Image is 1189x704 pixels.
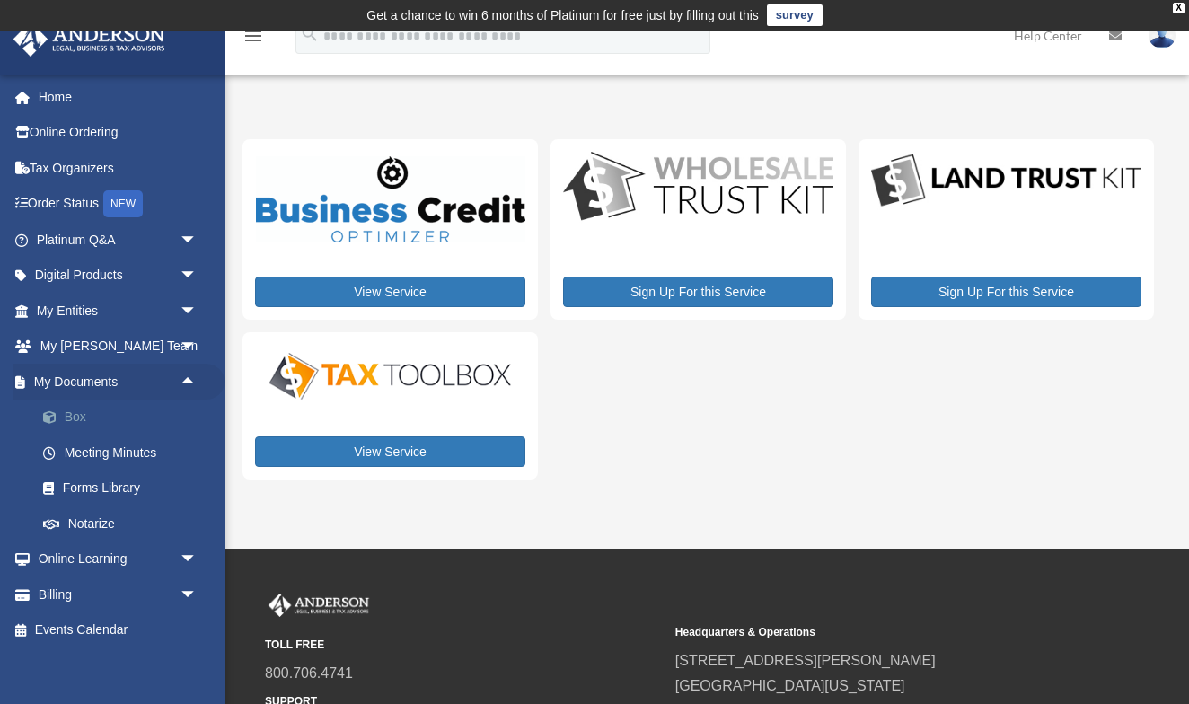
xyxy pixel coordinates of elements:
[366,4,759,26] div: Get a chance to win 6 months of Platinum for free just by filling out this
[675,623,1073,642] small: Headquarters & Operations
[13,612,225,648] a: Events Calendar
[180,329,216,365] span: arrow_drop_down
[13,222,225,258] a: Platinum Q&Aarrow_drop_down
[13,79,225,115] a: Home
[265,594,373,617] img: Anderson Advisors Platinum Portal
[300,24,320,44] i: search
[1149,22,1176,48] img: User Pic
[563,277,833,307] a: Sign Up For this Service
[242,31,264,47] a: menu
[13,293,225,329] a: My Entitiesarrow_drop_down
[180,258,216,295] span: arrow_drop_down
[13,186,225,223] a: Order StatusNEW
[675,678,905,693] a: [GEOGRAPHIC_DATA][US_STATE]
[13,150,225,186] a: Tax Organizers
[265,665,353,681] a: 800.706.4741
[13,329,225,365] a: My [PERSON_NAME] Teamarrow_drop_down
[180,222,216,259] span: arrow_drop_down
[13,541,225,577] a: Online Learningarrow_drop_down
[13,258,216,294] a: Digital Productsarrow_drop_down
[180,541,216,578] span: arrow_drop_down
[13,576,225,612] a: Billingarrow_drop_down
[767,4,823,26] a: survey
[25,400,225,436] a: Box
[1173,3,1185,13] div: close
[255,436,525,467] a: View Service
[242,25,264,47] i: menu
[871,277,1141,307] a: Sign Up For this Service
[255,277,525,307] a: View Service
[25,506,225,541] a: Notarize
[13,364,225,400] a: My Documentsarrow_drop_up
[180,576,216,613] span: arrow_drop_down
[265,636,663,655] small: TOLL FREE
[103,190,143,217] div: NEW
[675,653,936,668] a: [STREET_ADDRESS][PERSON_NAME]
[180,293,216,330] span: arrow_drop_down
[25,435,225,471] a: Meeting Minutes
[8,22,171,57] img: Anderson Advisors Platinum Portal
[180,364,216,400] span: arrow_drop_up
[13,115,225,151] a: Online Ordering
[25,471,225,506] a: Forms Library
[871,152,1141,210] img: LandTrust_lgo-1.jpg
[563,152,833,224] img: WS-Trust-Kit-lgo-1.jpg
